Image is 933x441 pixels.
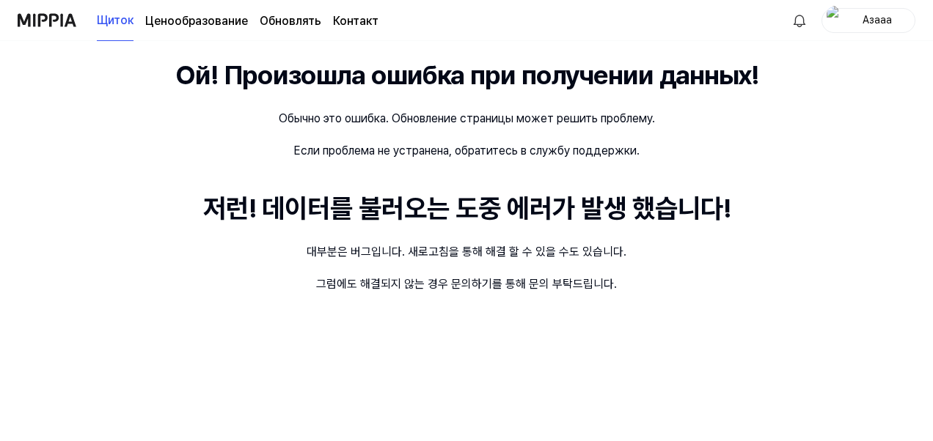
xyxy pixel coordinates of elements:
a: Щиток [97,1,133,41]
div: 저런! 데이터를 불러오는 도중 에러가 발생 했습니다! [203,189,731,229]
a: Контакт [333,12,378,30]
div: Обычно это ошибка. Обновление страницы может решить проблему. [279,110,655,127]
div: Ой! Произошла ошибка при получении данных! [175,56,758,95]
div: 대부분은 버그입니다. 새로고침을 통해 해결 할 수 있을 수도 있습니다. [307,243,626,261]
button: профильАзааа [822,8,915,33]
a: Ценообразование [145,12,248,30]
img: профиль [827,6,844,35]
img: 알림 [791,12,808,29]
a: Обновлять [260,12,321,30]
div: 그럼에도 해결되지 않는 경우 문의하기를 통해 문의 부탁드립니다. [316,275,617,293]
div: Азааа [849,12,906,28]
div: Если проблема не устранена, обратитесь в службу поддержки. [293,142,640,160]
